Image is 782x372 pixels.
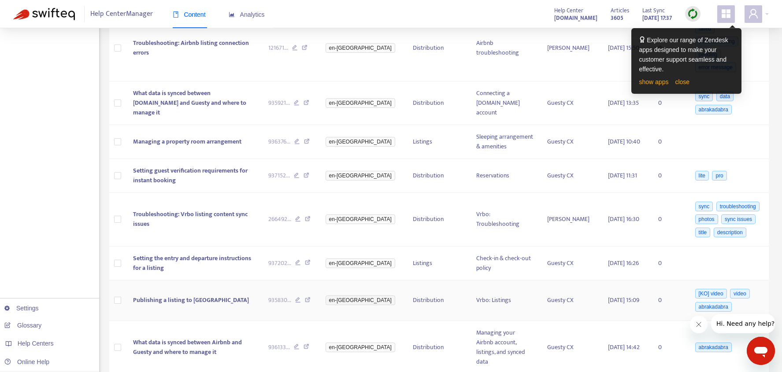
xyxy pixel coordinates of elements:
[695,202,713,211] span: sync
[540,125,601,159] td: Guesty CX
[4,305,39,312] a: Settings
[695,302,732,312] span: abrakadabra
[133,253,251,273] span: Setting the entry and departure instructions for a listing
[651,125,686,159] td: 0
[13,8,75,20] img: Swifteq
[540,247,601,280] td: Guesty CX
[326,171,395,180] span: en-[GEOGRAPHIC_DATA]
[326,98,395,108] span: en-[GEOGRAPHIC_DATA]
[469,280,540,321] td: Vrbo: Listings
[711,314,775,333] iframe: Message from company
[554,6,583,15] span: Help Center
[469,247,540,280] td: Check-in & check-out policy
[611,6,629,15] span: Articles
[730,289,750,298] span: video
[469,81,540,125] td: Connecting a [DOMAIN_NAME] account
[326,258,395,268] span: en-[GEOGRAPHIC_DATA]
[608,342,640,352] span: [DATE] 14:42
[133,88,246,118] span: What data is synced between [DOMAIN_NAME] and Guesty and where to manage it
[608,258,639,268] span: [DATE] 16:26
[406,81,470,125] td: Distribution
[554,13,597,23] a: [DOMAIN_NAME]
[608,170,637,180] span: [DATE] 11:31
[268,258,291,268] span: 937202 ...
[721,8,731,19] span: appstore
[540,81,601,125] td: Guesty CX
[133,38,249,58] span: Troubleshooting: Airbnb listing connection errors
[4,322,41,329] a: Glossary
[748,8,759,19] span: user
[326,214,395,224] span: en-[GEOGRAPHIC_DATA]
[406,159,470,193] td: Distribution
[651,193,686,247] td: 0
[747,337,775,365] iframe: Button to launch messaging window
[268,43,288,53] span: 121671 ...
[90,6,153,22] span: Help Center Manager
[608,136,640,147] span: [DATE] 10:40
[675,78,689,85] a: close
[695,171,709,180] span: lite
[133,209,248,229] span: Troubleshooting: Vrbo listing content sync issues
[695,228,711,237] span: title
[133,166,248,185] span: Setting guest verification requirements for instant booking
[540,193,601,247] td: [PERSON_NAME]
[133,295,249,305] span: Publishing a listing to [GEOGRAPHIC_DATA]
[695,289,727,298] span: [KO] video
[608,295,639,305] span: [DATE] 15:09
[326,295,395,305] span: en-[GEOGRAPHIC_DATA]
[268,171,290,180] span: 937152 ...
[173,11,179,18] span: book
[611,13,623,23] strong: 3605
[642,13,672,23] strong: [DATE] 17:37
[18,340,54,347] span: Help Centers
[469,125,540,159] td: Sleeping arrangement & amenities
[608,43,639,53] span: [DATE] 15:50
[229,11,235,18] span: area-chart
[469,193,540,247] td: Vrbo: Troubleshooting
[4,358,49,365] a: Online Help
[268,343,290,352] span: 936133 ...
[712,171,726,180] span: pro
[651,81,686,125] td: 0
[540,15,601,81] td: [PERSON_NAME]
[173,11,206,18] span: Content
[714,228,746,237] span: description
[268,295,291,305] span: 935830 ...
[608,98,639,108] span: [DATE] 13:35
[716,92,734,101] span: data
[687,8,698,19] img: sync.dc5367851b00ba804db3.png
[716,202,760,211] span: troubleshooting
[326,137,395,147] span: en-[GEOGRAPHIC_DATA]
[639,35,734,74] div: Explore our range of Zendesk apps designed to make your customer support seamless and effective.
[469,15,540,81] td: Airbnb troubleshooting
[695,105,732,114] span: abrakadabra
[642,6,665,15] span: Last Sync
[406,125,470,159] td: Listings
[268,137,290,147] span: 936376 ...
[406,247,470,280] td: Listings
[695,343,732,352] span: abrakadabra
[229,11,265,18] span: Analytics
[695,92,713,101] span: sync
[406,15,470,81] td: Distribution
[268,98,290,108] span: 935921 ...
[406,193,470,247] td: Distribution
[695,214,718,224] span: photos
[133,136,241,147] span: Managing a property room arrangement
[326,343,395,352] span: en-[GEOGRAPHIC_DATA]
[406,280,470,321] td: Distribution
[326,43,395,53] span: en-[GEOGRAPHIC_DATA]
[133,337,242,357] span: What data is synced between Airbnb and Guesty and where to manage it
[651,280,686,321] td: 0
[690,316,708,333] iframe: Close message
[639,78,669,85] a: show apps
[651,247,686,280] td: 0
[268,214,291,224] span: 266492 ...
[608,214,639,224] span: [DATE] 16:30
[721,214,756,224] span: sync issues
[469,159,540,193] td: Reservations
[540,280,601,321] td: Guesty CX
[540,159,601,193] td: Guesty CX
